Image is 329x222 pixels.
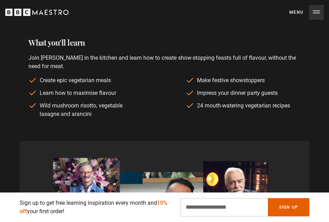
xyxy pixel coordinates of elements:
li: 24 mouth-watering vegetarian recipes [186,102,301,110]
p: Sign up to get free learning inspiration every month and your first order! [20,199,172,216]
h2: What you'll learn [28,37,301,48]
li: Learn how to maximise flavour [28,89,144,97]
button: Toggle navigation [289,5,324,20]
li: Wild mushroom risotto, vegetable lasagne and arancini [28,102,144,118]
button: Sign Up [268,198,309,216]
li: Make festive showstoppers [186,76,301,85]
svg: BBC Maestro [5,7,68,18]
li: Impress your dinner party guests [186,89,301,97]
li: Create epic vegetarian meals [28,76,144,85]
p: Join [PERSON_NAME] in the kitchen and learn how to create show-stopping feasts full of flavour, w... [28,54,301,71]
